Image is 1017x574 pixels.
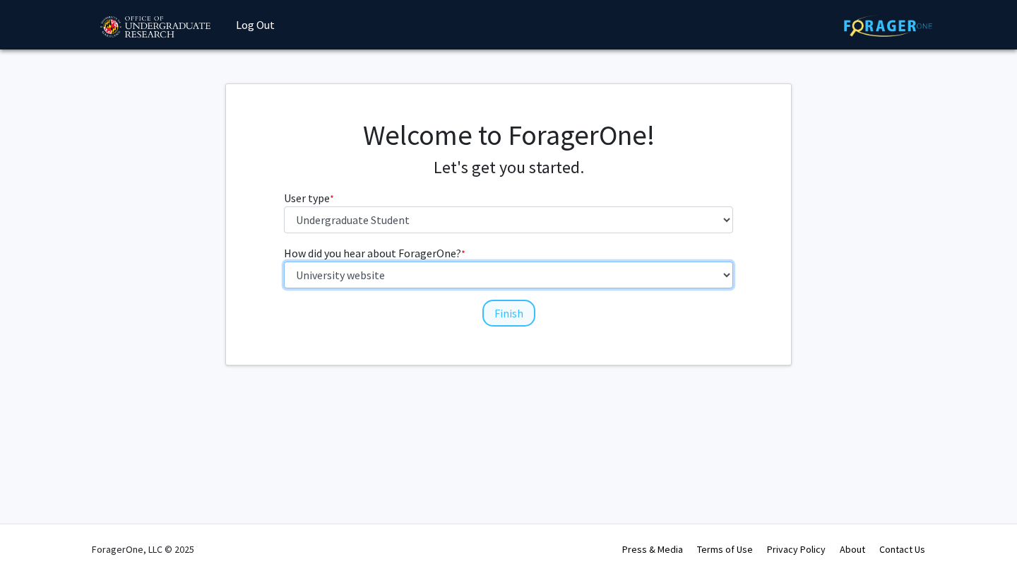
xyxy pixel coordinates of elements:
a: Press & Media [622,543,683,556]
button: Finish [482,300,535,327]
a: Contact Us [879,543,925,556]
iframe: Chat [11,510,60,563]
img: ForagerOne Logo [844,15,932,37]
h1: Welcome to ForagerOne! [284,118,734,152]
div: ForagerOne, LLC © 2025 [92,525,194,574]
a: Privacy Policy [767,543,826,556]
label: User type [284,189,334,206]
label: How did you hear about ForagerOne? [284,245,465,262]
a: About [840,543,865,556]
img: University of Maryland Logo [95,10,215,45]
a: Terms of Use [697,543,753,556]
h4: Let's get you started. [284,158,734,178]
